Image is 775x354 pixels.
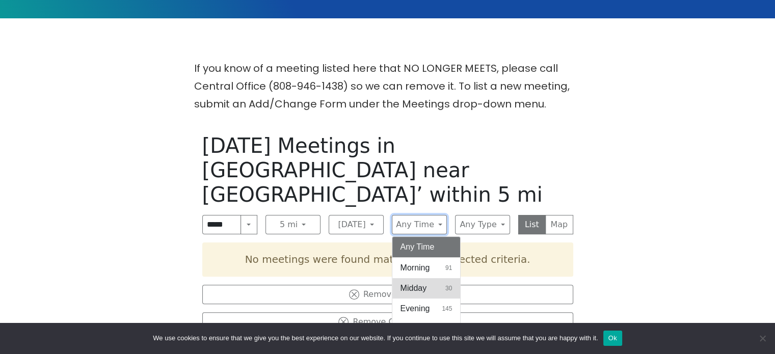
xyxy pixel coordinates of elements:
span: No [757,333,767,343]
button: Evening145 results [392,298,461,319]
span: 145 results [442,304,452,313]
button: 5 mi [265,215,320,234]
button: Near Location [240,215,257,234]
button: Morning91 results [392,258,461,278]
span: Evening [400,303,430,315]
button: List [518,215,546,234]
input: Near Location [202,215,242,234]
button: Any Type [455,215,510,234]
span: We use cookies to ensure that we give you the best experience on our website. If you continue to ... [153,333,598,343]
h1: [DATE] Meetings in [GEOGRAPHIC_DATA] near [GEOGRAPHIC_DATA]’ within 5 mi [202,133,573,207]
button: Any Time [392,215,447,234]
button: Midday30 results [392,278,461,298]
span: 30 results [445,284,452,293]
button: Night23 results [392,319,461,339]
span: Midday [400,282,427,294]
span: 91 results [445,263,452,273]
button: Ok [603,331,622,346]
button: Remove Cyberspace [202,312,573,332]
div: No meetings were found matching the selected criteria. [202,242,573,277]
button: [DATE] [329,215,384,234]
div: Any Time [392,236,461,340]
button: Map [545,215,573,234]
span: Morning [400,262,430,274]
button: Any Time [392,237,461,257]
button: Remove ‘kauai’ [202,285,573,304]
